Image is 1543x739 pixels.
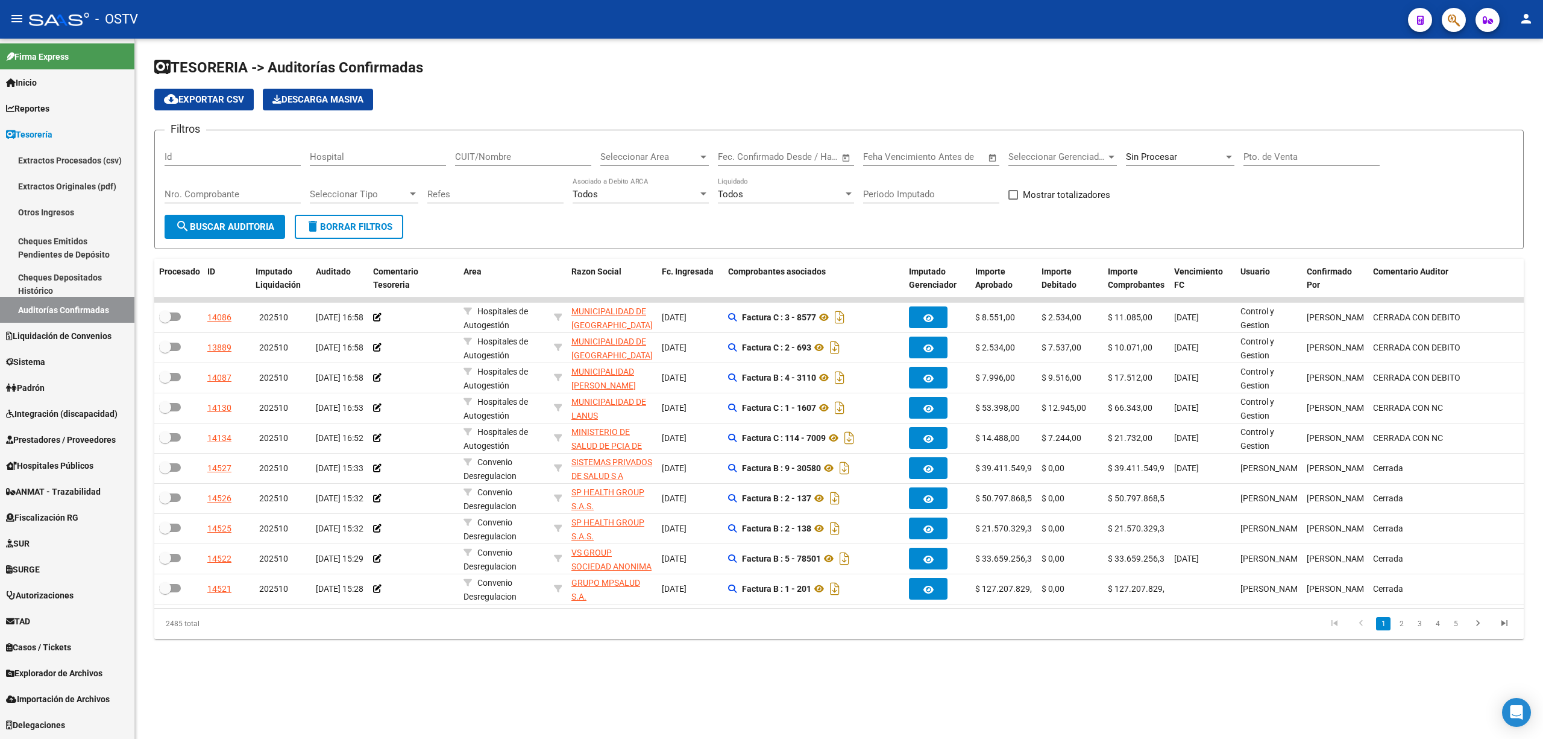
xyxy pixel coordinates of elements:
[571,516,652,541] div: - 30715935933
[256,267,301,290] span: Imputado Liquidación
[1042,463,1064,473] span: $ 0,00
[728,267,826,276] span: Comprobantes asociados
[207,461,231,475] div: 14527
[662,373,687,382] span: [DATE]
[1373,403,1443,413] span: CERRADA CON NC
[6,718,65,732] span: Delegaciones
[600,151,698,162] span: Seleccionar Area
[1240,524,1305,533] span: [PERSON_NAME]
[662,493,687,503] span: [DATE]
[6,615,30,628] span: TAD
[1307,343,1371,352] span: [PERSON_NAME]
[975,433,1020,443] span: $ 14.488,00
[316,403,363,413] span: [DATE] 16:53
[571,518,644,541] span: SP HEALTH GROUP S.A.S.
[207,582,231,596] div: 14521
[1108,584,1174,594] span: $ 127.207.829,00
[662,312,687,322] span: [DATE]
[259,433,288,443] span: 202510
[975,584,1042,594] span: $ 127.207.829,00
[316,524,363,533] span: [DATE] 15:32
[1240,397,1280,461] span: Control y Gestion Hospitales Públicos (OSTV)
[975,463,1037,473] span: $ 39.411.549,90
[464,578,517,601] span: Convenio Desregulacion
[6,407,118,420] span: Integración (discapacidad)
[464,397,528,420] span: Hospitales de Autogestión
[6,433,116,446] span: Prestadores / Proveedores
[1108,524,1169,533] span: $ 21.570.329,30
[154,89,254,110] button: Exportar CSV
[464,427,528,451] span: Hospitales de Autogestión
[1174,343,1199,352] span: [DATE]
[316,373,363,382] span: [DATE] 16:58
[6,329,112,343] span: Liquidación de Convenios
[1466,617,1489,630] a: go to next page
[6,355,45,369] span: Sistema
[316,493,363,503] span: [DATE] 15:32
[207,552,231,566] div: 14522
[742,554,821,563] strong: Factura B : 5 - 78501
[1447,614,1465,634] li: page 5
[1392,614,1410,634] li: page 2
[1126,151,1177,162] span: Sin Procesar
[1373,343,1460,352] span: CERRADA CON DEBITO
[1373,493,1403,503] span: Cerrada
[1323,617,1346,630] a: go to first page
[1350,617,1372,630] a: go to previous page
[207,401,231,415] div: 14130
[6,76,37,89] span: Inicio
[1042,493,1064,503] span: $ 0,00
[1302,259,1368,299] datatable-header-cell: Confirmado Por
[571,305,652,330] div: - 30999229790
[1236,259,1302,299] datatable-header-cell: Usuario
[1373,554,1403,563] span: Cerrada
[464,487,517,511] span: Convenio Desregulacion
[1103,259,1169,299] datatable-header-cell: Importe Comprobantes
[742,312,816,322] strong: Factura C : 3 - 8577
[1307,312,1371,322] span: [PERSON_NAME]
[975,267,1013,290] span: Importe Aprobado
[909,267,957,290] span: Imputado Gerenciador
[1108,267,1164,290] span: Importe Comprobantes
[6,537,30,550] span: SUR
[1448,617,1463,630] a: 5
[316,554,363,563] span: [DATE] 15:29
[6,102,49,115] span: Reportes
[975,493,1037,503] span: $ 50.797.868,50
[742,524,811,533] strong: Factura B : 2 - 138
[207,371,231,385] div: 14087
[207,492,231,506] div: 14526
[571,548,652,571] span: VS GROUP SOCIEDAD ANONIMA
[464,548,517,571] span: Convenio Desregulacion
[207,311,231,325] div: 14086
[1240,463,1305,473] span: [PERSON_NAME]
[571,306,653,330] span: MUNICIPALIDAD DE [GEOGRAPHIC_DATA]
[1174,554,1199,563] span: [DATE]
[1410,614,1428,634] li: page 3
[1240,306,1280,371] span: Control y Gestion Hospitales Públicos (OSTV)
[986,151,1000,165] button: Open calendar
[164,92,178,106] mat-icon: cloud_download
[310,189,407,200] span: Seleccionar Tipo
[165,215,285,239] button: Buscar Auditoria
[827,579,843,598] i: Descargar documento
[742,584,811,594] strong: Factura B : 1 - 201
[778,151,836,162] input: Fecha fin
[571,335,652,360] div: - 30999051983
[1307,267,1352,290] span: Confirmado Por
[975,343,1015,352] span: $ 2.534,00
[573,189,598,200] span: Todos
[259,554,288,563] span: 202510
[975,373,1015,382] span: $ 7.996,00
[1240,584,1305,594] span: [PERSON_NAME]
[662,554,687,563] span: [DATE]
[1368,259,1519,299] datatable-header-cell: Comentario Auditor
[975,554,1037,563] span: $ 33.659.256,30
[571,546,652,571] div: - 30709718165
[1394,617,1409,630] a: 2
[837,549,852,568] i: Descargar documento
[1042,403,1086,413] span: $ 12.945,00
[207,431,231,445] div: 14134
[571,395,652,420] div: - 30999001005
[464,518,517,541] span: Convenio Desregulacion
